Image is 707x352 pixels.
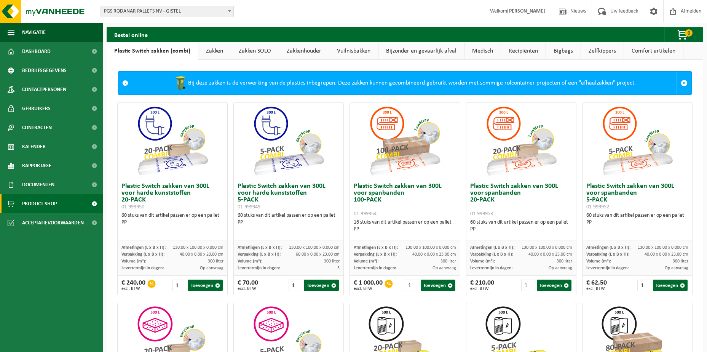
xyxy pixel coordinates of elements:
span: Volume (m³): [238,259,262,264]
a: Recipiënten [501,42,546,60]
span: Op aanvraag [432,266,456,270]
h3: Plastic Switch zakken van 300L voor spanbanden 100-PACK [354,183,456,217]
span: 40.00 x 0.00 x 23.00 cm [645,252,688,257]
input: 1 [637,280,652,291]
span: Levertermijn in dagen: [238,266,280,270]
span: 130.00 x 100.00 x 0.000 cm [522,245,572,250]
span: 130.00 x 100.00 x 0.000 cm [289,245,340,250]
span: 300 liter [324,259,340,264]
span: Volume (m³): [586,259,611,264]
span: Dashboard [22,42,51,61]
span: Afmetingen (L x B x H): [121,245,166,250]
div: 60 stuks van dit artikel passen er op een pallet [121,212,223,226]
span: Op aanvraag [549,266,572,270]
span: Kalender [22,137,46,156]
span: excl. BTW [586,286,607,291]
img: 01-999949 [251,103,327,179]
input: 1 [405,280,420,291]
a: Vuilnisbakken [329,42,378,60]
h3: Plastic Switch zakken van 300L voor spanbanden 5-PACK [586,183,688,210]
span: 40.00 x 0.00 x 20.00 cm [180,252,223,257]
span: Levertermijn in dagen: [354,266,396,270]
a: Bigbags [546,42,581,60]
a: Sluit melding [677,72,691,94]
span: Verpakking (L x B x H): [121,252,164,257]
span: Contactpersonen [22,80,66,99]
img: 01-999952 [599,103,675,179]
img: 01-999953 [483,103,559,179]
span: excl. BTW [354,286,383,291]
span: 130.00 x 100.00 x 0.000 cm [173,245,223,250]
span: 60.00 x 0.00 x 23.00 cm [296,252,340,257]
span: Contracten [22,118,52,137]
a: Zakken SOLO [231,42,279,60]
a: Medisch [464,42,501,60]
span: excl. BTW [470,286,494,291]
h3: Plastic Switch zakken van 300L voor harde kunststoffen 20-PACK [121,183,223,210]
img: WB-0240-HPE-GN-50.png [173,75,188,91]
div: PP [121,219,223,226]
h2: Bestel online [107,27,155,42]
button: Toevoegen [188,280,223,291]
span: 40.00 x 0.00 x 23.00 cm [528,252,572,257]
input: 1 [172,280,187,291]
input: 1 [521,280,536,291]
button: Toevoegen [421,280,455,291]
span: 300 liter [440,259,456,264]
strong: [PERSON_NAME] [507,8,545,14]
span: Navigatie [22,23,46,42]
h3: Plastic Switch zakken van 300L voor spanbanden 20-PACK [470,183,572,217]
span: excl. BTW [238,286,258,291]
div: 60 stuks van dit artikel passen er op een pallet [238,212,340,226]
div: 16 stuks van dit artikel passen er op een pallet [354,219,456,233]
span: Afmetingen (L x B x H): [586,245,630,250]
img: 01-999954 [367,103,443,179]
span: Verpakking (L x B x H): [238,252,281,257]
span: 130.00 x 100.00 x 0.000 cm [405,245,456,250]
span: Verpakking (L x B x H): [586,252,629,257]
span: Documenten [22,175,54,194]
div: € 240,00 [121,280,145,291]
span: Bedrijfsgegevens [22,61,67,80]
button: Toevoegen [537,280,571,291]
span: Afmetingen (L x B x H): [238,245,282,250]
span: Levertermijn in dagen: [586,266,629,270]
span: Op aanvraag [200,266,223,270]
span: 300 liter [673,259,688,264]
a: Comfort artikelen [624,42,683,60]
div: € 70,00 [238,280,258,291]
button: Toevoegen [653,280,688,291]
span: Volume (m³): [470,259,495,264]
div: PP [586,219,688,226]
span: PGS RODANAR PALLETS NV - GISTEL [101,6,234,17]
span: 01-999954 [354,211,377,217]
span: Verpakking (L x B x H): [470,252,513,257]
span: 3 [337,266,340,270]
div: 60 stuks van dit artikel passen er op een pallet [586,212,688,226]
input: 1 [289,280,303,291]
a: Zakkenhouder [279,42,329,60]
span: 0 [685,29,693,37]
a: Plastic Switch zakken (combi) [107,42,198,60]
button: Toevoegen [304,280,339,291]
span: Afmetingen (L x B x H): [354,245,398,250]
span: Acceptatievoorwaarden [22,213,84,232]
span: Levertermijn in dagen: [121,266,164,270]
div: PP [354,226,456,233]
span: excl. BTW [121,286,145,291]
span: Op aanvraag [665,266,688,270]
div: PP [470,226,572,233]
div: € 1 000,00 [354,280,383,291]
span: Levertermijn in dagen: [470,266,512,270]
h3: Plastic Switch zakken van 300L voor harde kunststoffen 5-PACK [238,183,340,210]
span: 01-999952 [586,204,609,210]
span: PGS RODANAR PALLETS NV - GISTEL [101,6,233,17]
button: 0 [664,27,702,42]
div: € 62,50 [586,280,607,291]
span: Gebruikers [22,99,51,118]
div: € 210,00 [470,280,494,291]
span: Verpakking (L x B x H): [354,252,397,257]
span: Volume (m³): [121,259,146,264]
span: Rapportage [22,156,51,175]
span: 40.00 x 0.00 x 23.00 cm [412,252,456,257]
